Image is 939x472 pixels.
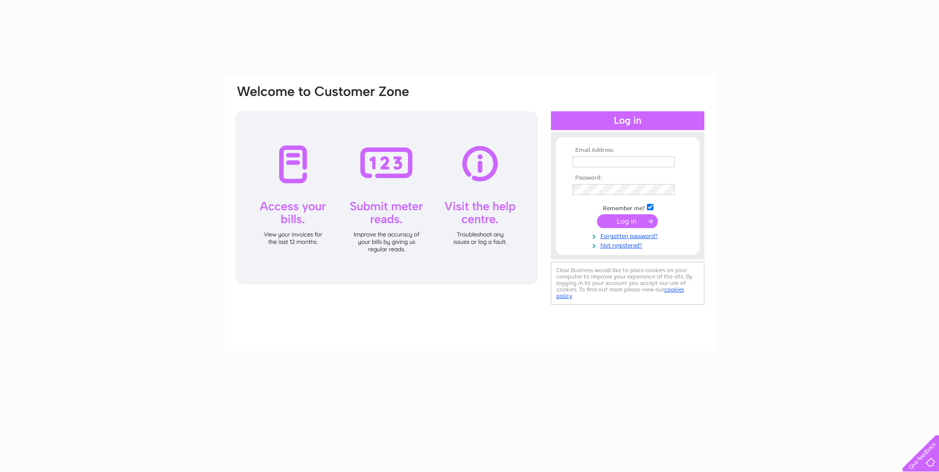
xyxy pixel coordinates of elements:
[570,202,685,212] td: Remember me?
[570,175,685,182] th: Password:
[551,262,704,305] div: Clear Business would like to place cookies on your computer to improve your experience of the sit...
[570,147,685,154] th: Email Address:
[573,240,685,249] a: Not registered?
[597,214,658,228] input: Submit
[573,231,685,240] a: Forgotten password?
[556,286,684,299] a: cookies policy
